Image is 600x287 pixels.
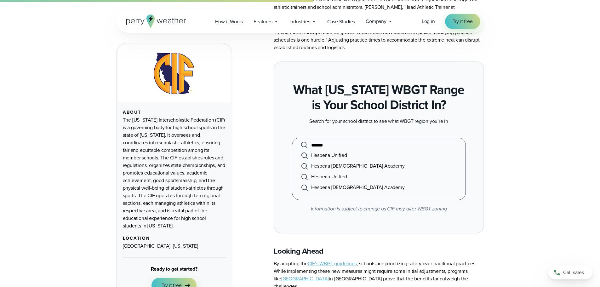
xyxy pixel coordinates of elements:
a: How it Works [210,15,249,28]
li: Hesperia Unified [300,150,458,161]
li: Hesperia [DEMOGRAPHIC_DATA] Academy [300,182,458,193]
a: Log in [422,18,435,25]
span: Call sales [563,269,584,276]
span: Industries [289,18,310,26]
p: Information is subject to change as CIF may alter WBGT zoning [292,205,466,213]
a: Call sales [548,266,592,279]
strong: Looking Ahead [274,245,323,257]
span: Case Studies [327,18,355,26]
h2: What [US_STATE] WBGT Range is Your School District In? [292,82,466,112]
div: [GEOGRAPHIC_DATA], [US_STATE] [123,242,226,250]
a: CIF’s WBGT guidelines [308,260,357,267]
li: Hesperia Unified [300,171,458,182]
p: Search for your school district to see what WBGT region you’re in [309,118,448,125]
div: Ready to get started? [151,265,197,273]
div: The [US_STATE] Interscholastic Federation (CIF) is a governing body for high school sports in the... [123,116,226,230]
p: “I think there’s always room for growth when these new rules are in place. Modifying practice sch... [274,29,484,51]
span: Company [366,18,386,25]
span: Features [254,18,272,26]
div: Location [123,236,226,241]
a: [GEOGRAPHIC_DATA] [281,275,329,282]
span: How it Works [215,18,243,26]
li: Hesperia [DEMOGRAPHIC_DATA] Academy [300,161,458,171]
a: Case Studies [322,15,361,28]
div: About [123,110,226,115]
span: Try it free [453,18,473,25]
a: Try it free [445,14,480,29]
